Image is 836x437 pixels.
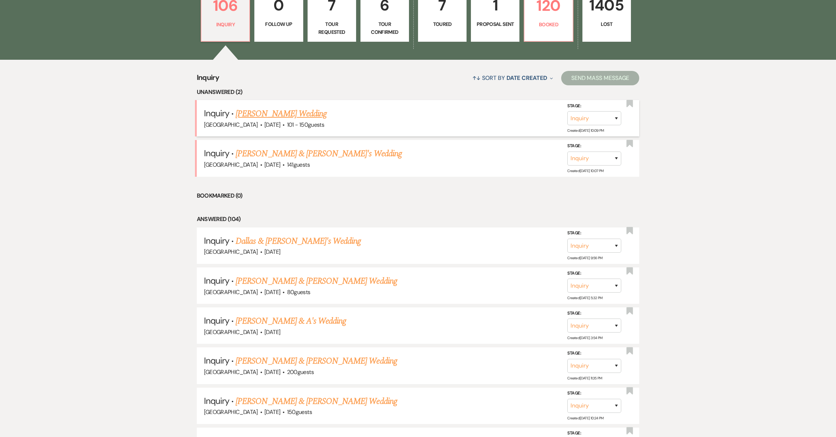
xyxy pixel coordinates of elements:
[204,108,229,119] span: Inquiry
[287,408,312,416] span: 150 guests
[476,20,515,28] p: Proposal Sent
[587,20,626,28] p: Lost
[472,74,481,82] span: ↑↓
[312,20,351,36] p: Tour Requested
[204,121,258,129] span: [GEOGRAPHIC_DATA]
[561,71,640,85] button: Send Mass Message
[236,147,402,160] a: [PERSON_NAME] & [PERSON_NAME]'s Wedding
[567,416,603,420] span: Created: [DATE] 10:24 PM
[204,248,258,256] span: [GEOGRAPHIC_DATA]
[506,74,547,82] span: Date Created
[264,248,280,256] span: [DATE]
[567,102,621,110] label: Stage:
[204,355,229,366] span: Inquiry
[204,368,258,376] span: [GEOGRAPHIC_DATA]
[204,315,229,326] span: Inquiry
[264,328,280,336] span: [DATE]
[204,408,258,416] span: [GEOGRAPHIC_DATA]
[469,68,556,87] button: Sort By Date Created
[287,121,324,129] span: 101 - 150 guests
[423,20,462,28] p: Toured
[567,310,621,317] label: Stage:
[365,20,404,36] p: Tour Confirmed
[287,288,310,296] span: 80 guests
[264,121,280,129] span: [DATE]
[567,350,621,357] label: Stage:
[236,315,346,328] a: [PERSON_NAME] & A's Wedding
[567,168,603,173] span: Created: [DATE] 10:07 PM
[287,161,310,168] span: 141 guests
[567,375,602,380] span: Created: [DATE] 11:35 PM
[287,368,314,376] span: 200 guests
[567,270,621,278] label: Stage:
[567,128,604,133] span: Created: [DATE] 10:09 PM
[236,395,397,408] a: [PERSON_NAME] & [PERSON_NAME] Wedding
[567,296,602,300] span: Created: [DATE] 5:32 PM
[204,148,229,159] span: Inquiry
[264,161,280,168] span: [DATE]
[264,368,280,376] span: [DATE]
[204,235,229,246] span: Inquiry
[264,408,280,416] span: [DATE]
[197,215,640,224] li: Answered (104)
[197,72,219,87] span: Inquiry
[529,21,568,28] p: Booked
[197,87,640,97] li: Unanswered (2)
[567,256,602,260] span: Created: [DATE] 9:56 PM
[236,107,327,120] a: [PERSON_NAME] Wedding
[206,21,245,28] p: Inquiry
[264,288,280,296] span: [DATE]
[204,328,258,336] span: [GEOGRAPHIC_DATA]
[259,20,298,28] p: Follow Up
[567,389,621,397] label: Stage:
[567,335,602,340] span: Created: [DATE] 3:54 PM
[567,229,621,237] label: Stage:
[236,355,397,368] a: [PERSON_NAME] & [PERSON_NAME] Wedding
[204,288,258,296] span: [GEOGRAPHIC_DATA]
[197,191,640,201] li: Bookmarked (0)
[567,142,621,150] label: Stage:
[204,161,258,168] span: [GEOGRAPHIC_DATA]
[204,275,229,286] span: Inquiry
[236,235,361,248] a: Dallas & [PERSON_NAME]'s Wedding
[236,275,397,288] a: [PERSON_NAME] & [PERSON_NAME] Wedding
[204,395,229,406] span: Inquiry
